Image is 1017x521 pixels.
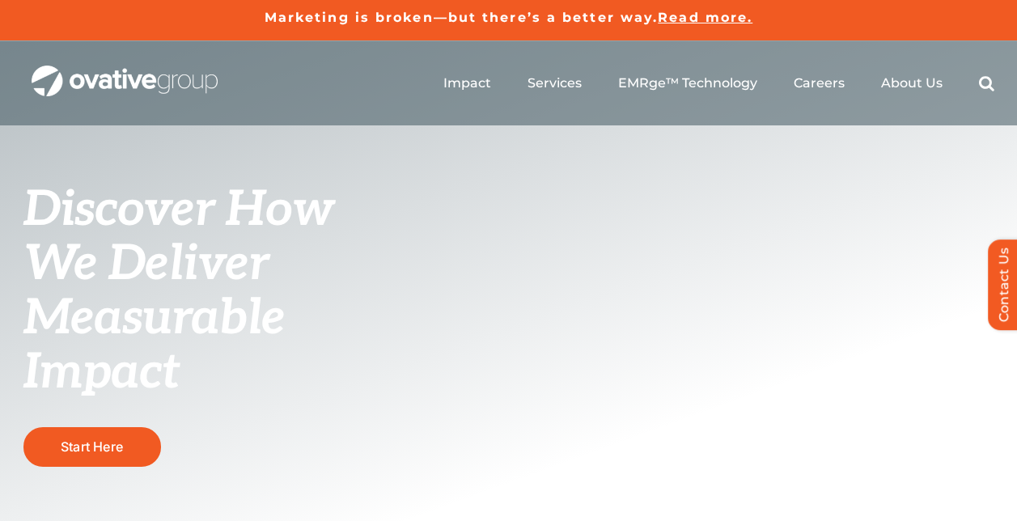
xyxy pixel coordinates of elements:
a: EMRge™ Technology [618,75,757,91]
span: Start Here [61,438,123,455]
a: OG_Full_horizontal_WHT [32,64,218,79]
a: Careers [794,75,845,91]
nav: Menu [443,57,994,109]
a: Impact [443,75,491,91]
a: Marketing is broken—but there’s a better way. [265,10,659,25]
a: Start Here [23,427,161,467]
a: Read more. [658,10,752,25]
a: Services [528,75,582,91]
a: Search [979,75,994,91]
a: About Us [881,75,943,91]
span: Discover How [23,181,334,239]
span: We Deliver Measurable Impact [23,235,286,402]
